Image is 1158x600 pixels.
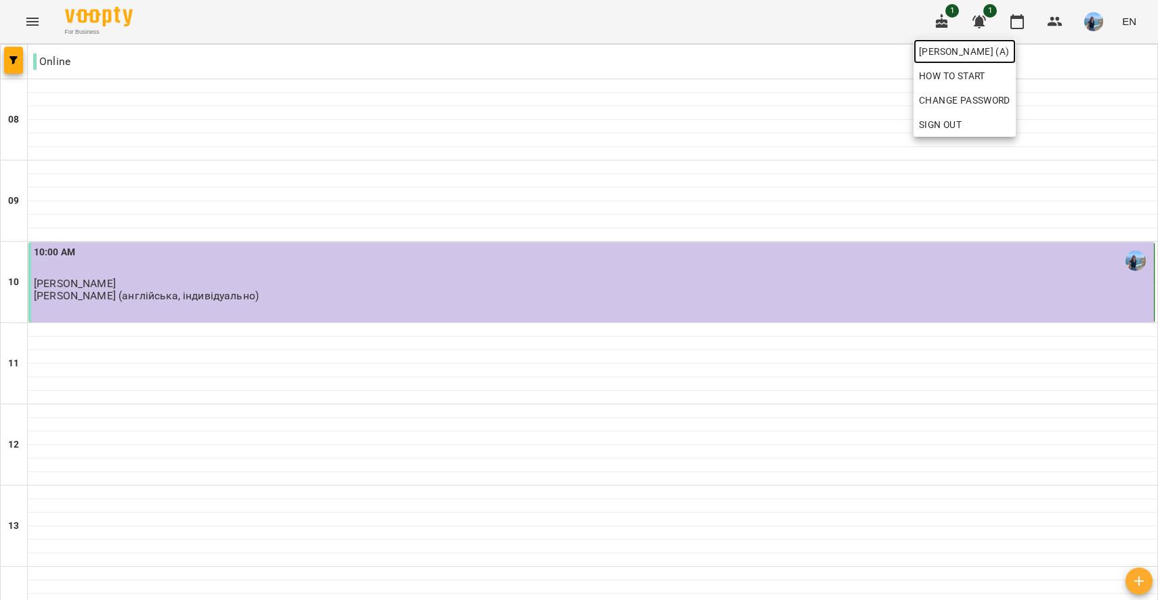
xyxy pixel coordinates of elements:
[914,39,1016,64] a: [PERSON_NAME] (а)
[914,88,1016,112] a: Change Password
[919,116,962,133] span: Sign Out
[919,68,985,84] span: How to start
[919,43,1010,60] span: [PERSON_NAME] (а)
[919,92,1010,108] span: Change Password
[914,112,1016,137] button: Sign Out
[914,64,991,88] a: How to start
